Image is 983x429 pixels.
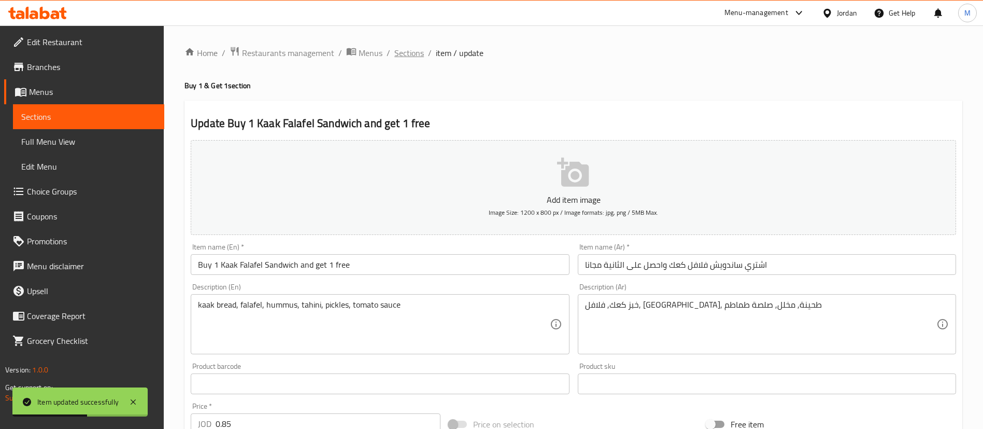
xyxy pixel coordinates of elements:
span: Edit Menu [21,160,156,173]
input: Enter name Ar [578,254,956,275]
span: Menus [29,86,156,98]
span: item / update [436,47,483,59]
a: Edit Restaurant [4,30,164,54]
span: Branches [27,61,156,73]
a: Coverage Report [4,303,164,328]
a: Menus [346,46,382,60]
span: Sections [21,110,156,123]
span: Promotions [27,235,156,247]
span: Coverage Report [27,310,156,322]
a: Branches [4,54,164,79]
a: Full Menu View [13,129,164,154]
nav: breadcrumb [184,46,962,60]
div: Item updated successfully [37,396,119,408]
h4: Buy 1 & Get 1 section [184,80,962,91]
li: / [338,47,342,59]
span: Menu disclaimer [27,260,156,272]
li: / [387,47,390,59]
a: Promotions [4,229,164,254]
input: Please enter product barcode [191,373,569,394]
textarea: kaak bread, falafel, hummus, tahini, pickles, tomato sauce [198,300,549,349]
span: Coupons [27,210,156,223]
span: Restaurants management [242,47,334,59]
span: Grocery Checklist [27,335,156,347]
span: M [964,7,971,19]
a: Restaurants management [230,46,334,60]
span: Choice Groups [27,185,156,198]
span: Image Size: 1200 x 800 px / Image formats: jpg, png / 5MB Max. [489,206,658,218]
textarea: خبز كعك, فلافل, [GEOGRAPHIC_DATA], طحينة, مخلل, صلصة طماطم [585,300,936,349]
a: Sections [13,104,164,129]
li: / [428,47,432,59]
span: Version: [5,363,31,377]
a: Menu disclaimer [4,254,164,279]
span: Menus [359,47,382,59]
a: Coupons [4,204,164,229]
div: Jordan [837,7,857,19]
input: Enter name En [191,254,569,275]
span: 1.0.0 [32,363,48,377]
a: Edit Menu [13,154,164,179]
a: Support.OpsPlatform [5,391,71,405]
span: Edit Restaurant [27,36,156,48]
a: Menus [4,79,164,104]
li: / [222,47,225,59]
button: Add item imageImage Size: 1200 x 800 px / Image formats: jpg, png / 5MB Max. [191,140,956,235]
a: Sections [394,47,424,59]
a: Home [184,47,218,59]
a: Choice Groups [4,179,164,204]
div: Menu-management [724,7,788,19]
span: Upsell [27,285,156,297]
h2: Update Buy 1 Kaak Falafel Sandwich and get 1 free [191,116,956,131]
a: Upsell [4,279,164,303]
input: Please enter product sku [578,373,956,394]
a: Grocery Checklist [4,328,164,353]
p: Add item image [207,193,940,206]
span: Full Menu View [21,135,156,148]
span: Get support on: [5,381,53,394]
